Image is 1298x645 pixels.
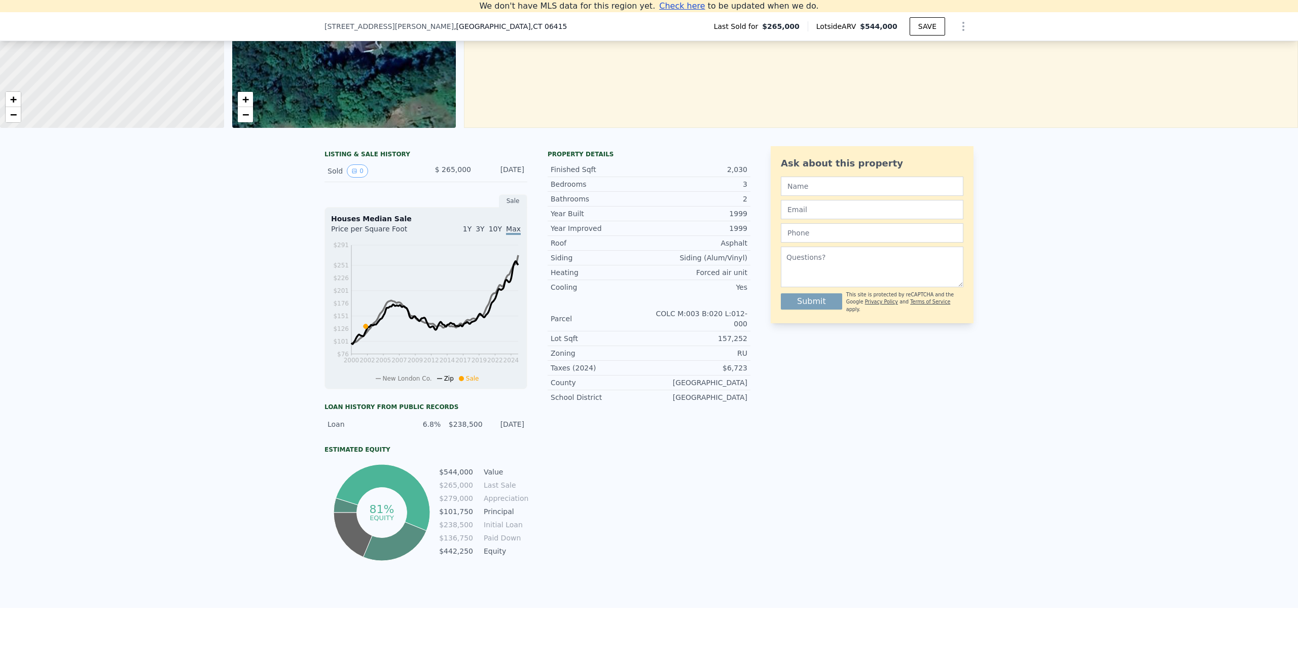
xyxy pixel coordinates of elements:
[781,156,963,171] div: Ask about this property
[439,506,474,517] td: $101,750
[454,21,567,31] span: , [GEOGRAPHIC_DATA]
[383,375,432,382] span: New London Co.
[649,238,747,248] div: Asphalt
[479,164,524,178] div: [DATE]
[439,493,474,504] td: $279,000
[439,532,474,544] td: $136,750
[649,164,747,175] div: 2,030
[333,300,349,307] tspan: $176
[333,287,349,294] tspan: $201
[447,419,482,429] div: $238,500
[531,22,567,30] span: , CT 06415
[439,546,474,557] td: $442,250
[649,348,747,358] div: RU
[551,348,649,358] div: Zoning
[846,291,963,313] div: This site is protected by reCAPTCHA and the Google and apply.
[440,357,455,364] tspan: 2014
[463,225,472,233] span: 1Y
[337,351,349,358] tspan: $76
[455,357,471,364] tspan: 2017
[551,378,649,388] div: County
[551,314,649,324] div: Parcel
[649,194,747,204] div: 2
[344,357,359,364] tspan: 2000
[910,17,945,36] button: SAVE
[328,164,418,178] div: Sold
[439,519,474,530] td: $238,500
[548,150,750,158] div: Property details
[482,532,527,544] td: Paid Down
[333,313,349,320] tspan: $151
[649,309,747,329] div: COLC M:003 B:020 L:012-000
[649,392,747,402] div: [GEOGRAPHIC_DATA]
[659,1,705,11] span: Check here
[359,357,375,364] tspan: 2002
[439,466,474,478] td: $544,000
[10,108,17,121] span: −
[649,253,747,263] div: Siding (Alum/Vinyl)
[444,375,454,382] span: Zip
[551,267,649,278] div: Heating
[423,357,439,364] tspan: 2012
[482,466,527,478] td: Value
[369,503,394,516] tspan: 81%
[551,179,649,189] div: Bedrooms
[376,357,391,364] tspan: 2005
[482,519,527,530] td: Initial Loan
[405,419,441,429] div: 6.8%
[10,93,17,106] span: +
[551,392,649,402] div: School District
[482,493,527,504] td: Appreciation
[865,299,898,304] a: Privacy Policy
[487,357,503,364] tspan: 2022
[439,480,474,491] td: $265,000
[551,223,649,233] div: Year Improved
[370,514,394,521] tspan: equity
[324,150,527,160] div: LISTING & SALE HISTORY
[714,21,763,31] span: Last Sold for
[551,363,649,373] div: Taxes (2024)
[482,506,527,517] td: Principal
[6,107,21,122] a: Zoom out
[953,16,974,37] button: Show Options
[331,214,521,224] div: Houses Median Sale
[482,546,527,557] td: Equity
[649,378,747,388] div: [GEOGRAPHIC_DATA]
[333,262,349,269] tspan: $251
[506,225,521,235] span: Max
[499,194,527,208] div: Sale
[472,357,487,364] tspan: 2019
[551,209,649,219] div: Year Built
[551,333,649,344] div: Lot Sqft
[551,253,649,263] div: Siding
[781,223,963,243] input: Phone
[781,177,963,196] input: Name
[408,357,423,364] tspan: 2009
[324,403,527,411] div: Loan history from public records
[238,92,253,107] a: Zoom in
[333,325,349,332] tspan: $126
[324,21,454,31] span: [STREET_ADDRESS][PERSON_NAME]
[238,107,253,122] a: Zoom out
[551,282,649,292] div: Cooling
[910,299,950,304] a: Terms of Service
[816,21,860,31] span: Lotside ARV
[6,92,21,107] a: Zoom in
[333,338,349,345] tspan: $101
[489,419,524,429] div: [DATE]
[860,22,897,30] span: $544,000
[347,164,368,178] button: View historical data
[333,275,349,282] tspan: $226
[391,357,407,364] tspan: 2007
[649,223,747,233] div: 1999
[328,419,399,429] div: Loan
[489,225,502,233] span: 10Y
[435,165,471,174] span: $ 265,000
[242,93,248,106] span: +
[762,21,800,31] span: $265,000
[324,446,527,454] div: Estimated Equity
[781,293,842,310] button: Submit
[649,363,747,373] div: $6,723
[649,267,747,278] div: Forced air unit
[649,209,747,219] div: 1999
